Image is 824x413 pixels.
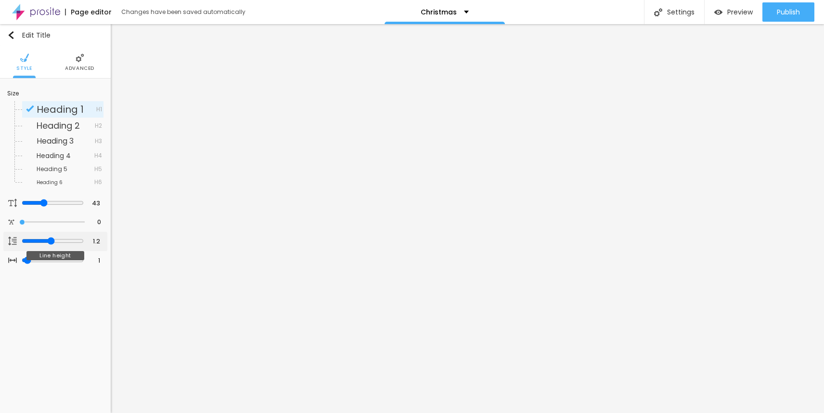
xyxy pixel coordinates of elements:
[7,91,103,96] div: Size
[714,8,722,16] img: view-1.svg
[777,8,800,16] span: Publish
[37,135,74,147] span: Heading 3
[8,199,17,207] img: Icone
[8,256,17,265] img: Icone
[65,66,94,71] span: Advanced
[421,9,457,15] p: Christmas
[65,9,112,15] div: Page editor
[654,8,662,16] img: Icone
[76,53,84,62] img: Icone
[111,24,824,413] iframe: Editor
[7,31,15,39] img: Icone
[37,179,63,186] span: Heading 6
[705,2,762,22] button: Preview
[94,153,102,159] span: H4
[95,123,102,129] span: H2
[8,237,17,245] img: Icone
[37,151,71,160] span: Heading 4
[727,8,753,16] span: Preview
[762,2,814,22] button: Publish
[26,105,34,113] img: Icone
[8,219,14,225] img: Icone
[16,66,32,71] span: Style
[121,9,245,15] div: Changes have been saved automatically
[94,166,102,172] span: H5
[96,107,102,112] span: H1
[37,165,67,173] span: Heading 5
[95,138,102,144] span: H3
[7,31,51,39] div: Edit Title
[37,120,80,132] span: Heading 2
[37,103,84,116] span: Heading 1
[94,179,102,185] span: H6
[20,53,29,62] img: Icone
